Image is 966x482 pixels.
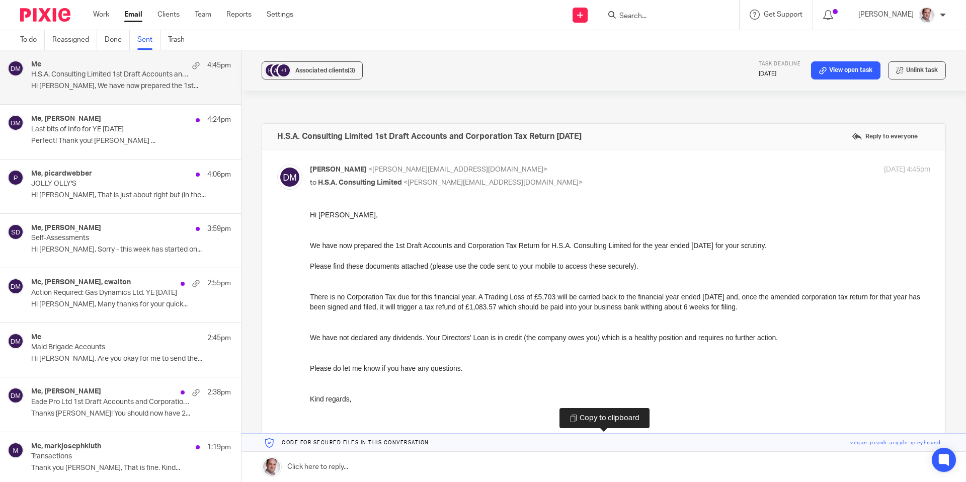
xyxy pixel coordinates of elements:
[207,115,231,125] p: 4:24pm
[759,70,801,78] p: [DATE]
[348,67,355,73] span: (3)
[207,442,231,452] p: 1:19pm
[31,442,101,451] h4: Me, markjosephkluth
[368,166,547,173] span: <[PERSON_NAME][EMAIL_ADDRESS][DOMAIN_NAME]>
[31,170,92,178] h4: Me, picardwebber
[31,60,41,69] h4: Me
[888,61,946,79] button: Unlink task
[811,61,880,79] a: View open task
[207,278,231,288] p: 2:55pm
[8,442,24,458] img: svg%3E
[310,179,316,186] span: to
[277,165,302,190] img: svg%3E
[31,125,191,134] p: Last bits of Info for YE [DATE]
[8,224,24,240] img: svg%3E
[759,61,801,66] span: Task deadline
[8,278,24,294] img: svg%3E
[764,11,802,18] span: Get Support
[31,398,191,407] p: Eade Pro Ltd 1st Draft Accounts and Corporation Tax Return [DATE]
[8,333,24,349] img: svg%3E
[31,191,231,200] p: Hi [PERSON_NAME], That is just about right but (in the...
[264,63,279,78] img: svg%3E
[277,131,582,141] h4: H.S.A. Consulting Limited 1st Draft Accounts and Corporation Tax Return [DATE]
[31,452,191,461] p: Transactions
[31,246,231,254] p: Hi [PERSON_NAME], Sorry - this week has started on...
[318,179,402,186] span: H.S.A. Consulting Limited
[207,170,231,180] p: 4:06pm
[105,30,130,50] a: Done
[20,8,70,22] img: Pixie
[31,115,101,123] h4: Me, [PERSON_NAME]
[8,170,24,186] img: svg%3E
[31,224,101,232] h4: Me, [PERSON_NAME]
[31,387,101,396] h4: Me, [PERSON_NAME]
[207,224,231,234] p: 3:59pm
[31,343,191,352] p: Maid Brigade Accounts
[31,82,231,91] p: Hi [PERSON_NAME], We have now prepared the 1st...
[31,289,191,297] p: Action Required: Gas Dynamics Ltd. YE [DATE]
[20,30,45,50] a: To do
[919,7,935,23] img: Munro%20Partners-3202.jpg
[884,165,930,175] p: [DATE] 4:45pm
[31,410,231,418] p: Thanks [PERSON_NAME]! You should now have 2...
[262,61,363,79] button: +1 Associated clients(3)
[267,10,293,20] a: Settings
[124,10,142,20] a: Email
[270,63,285,78] img: svg%3E
[8,115,24,131] img: svg%3E
[31,300,231,309] p: Hi [PERSON_NAME], Many thanks for your quick...
[226,10,252,20] a: Reports
[31,464,231,472] p: Thank you [PERSON_NAME], That is fine. Kind...
[207,387,231,397] p: 2:38pm
[31,278,131,287] h4: Me, [PERSON_NAME], cwalton
[278,64,290,76] div: +1
[849,129,920,144] label: Reply to everyone
[31,70,191,79] p: H.S.A. Consulting Limited 1st Draft Accounts and Corporation Tax Return [DATE]
[31,137,231,145] p: Perfect! Thank you! [PERSON_NAME] ...
[93,10,109,20] a: Work
[137,30,160,50] a: Sent
[31,180,191,188] p: JOLLY OLLY'S
[31,355,231,363] p: Hi [PERSON_NAME], Are you okay for me to send the...
[295,67,355,73] span: Associated clients
[168,30,192,50] a: Trash
[31,234,191,243] p: Self-Assessments
[310,166,367,173] span: [PERSON_NAME]
[404,179,583,186] span: <[PERSON_NAME][EMAIL_ADDRESS][DOMAIN_NAME]>
[8,387,24,404] img: svg%3E
[618,12,709,21] input: Search
[52,30,97,50] a: Reassigned
[207,60,231,70] p: 4:45pm
[8,60,24,76] img: svg%3E
[157,10,180,20] a: Clients
[195,10,211,20] a: Team
[207,333,231,343] p: 2:45pm
[858,10,914,20] p: [PERSON_NAME]
[31,333,41,342] h4: Me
